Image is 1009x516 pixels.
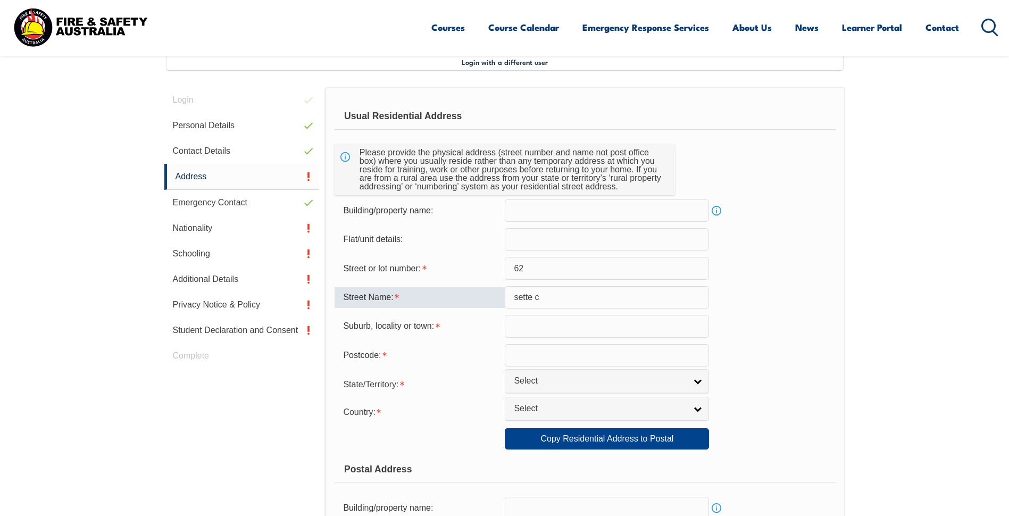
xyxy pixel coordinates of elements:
a: Learner Portal [842,13,902,41]
a: Copy Residential Address to Postal [505,428,709,450]
div: State/Territory is required. [335,373,505,394]
div: Street or lot number is required. [335,258,505,278]
span: Select [514,403,686,414]
a: Additional Details [164,267,320,292]
div: Country is required. [335,401,505,422]
div: Postcode is required. [335,345,505,365]
a: Student Declaration and Consent [164,318,320,343]
a: News [795,13,819,41]
div: Building/property name: [335,201,505,221]
a: Privacy Notice & Policy [164,292,320,318]
a: Courses [431,13,465,41]
span: Select [514,376,686,387]
div: Suburb, locality or town is required. [335,316,505,336]
div: Usual Residential Address [335,103,835,130]
div: Please provide the physical address (street number and name not post office box) where you usuall... [355,144,667,195]
a: Emergency Contact [164,190,320,215]
div: Postal Address [335,456,835,482]
span: Country: [343,407,375,417]
a: About Us [732,13,772,41]
a: Course Calendar [488,13,559,41]
span: Login with a different user [462,57,548,66]
a: Emergency Response Services [582,13,709,41]
div: Street Name is required. [335,287,505,308]
span: State/Territory: [343,380,398,389]
div: Flat/unit details: [335,229,505,249]
a: Info [709,203,724,218]
a: Contact [925,13,959,41]
a: Personal Details [164,113,320,138]
a: Nationality [164,215,320,241]
a: Info [709,501,724,515]
a: Schooling [164,241,320,267]
a: Address [164,164,320,190]
a: Contact Details [164,138,320,164]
